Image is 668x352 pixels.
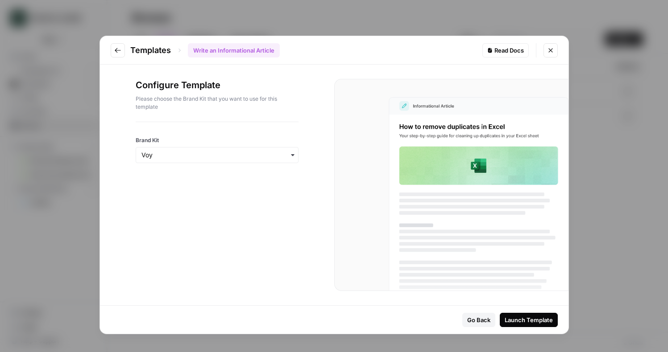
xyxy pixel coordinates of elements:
div: Go Back [467,315,490,324]
label: Brand Kit [136,136,299,144]
button: Launch Template [500,313,558,327]
div: Write an Informational Article [188,43,280,57]
input: Voy [141,151,293,160]
a: Read Docs [482,43,529,57]
button: Go to previous step [111,43,125,57]
p: Please choose the Brand Kit that you want to use for this template [136,95,299,111]
button: Go Back [462,313,495,327]
div: Read Docs [487,46,524,55]
button: Close modal [544,43,558,57]
div: Configure Template [136,79,299,122]
div: Templates [130,43,280,57]
div: Launch Template [505,315,553,324]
